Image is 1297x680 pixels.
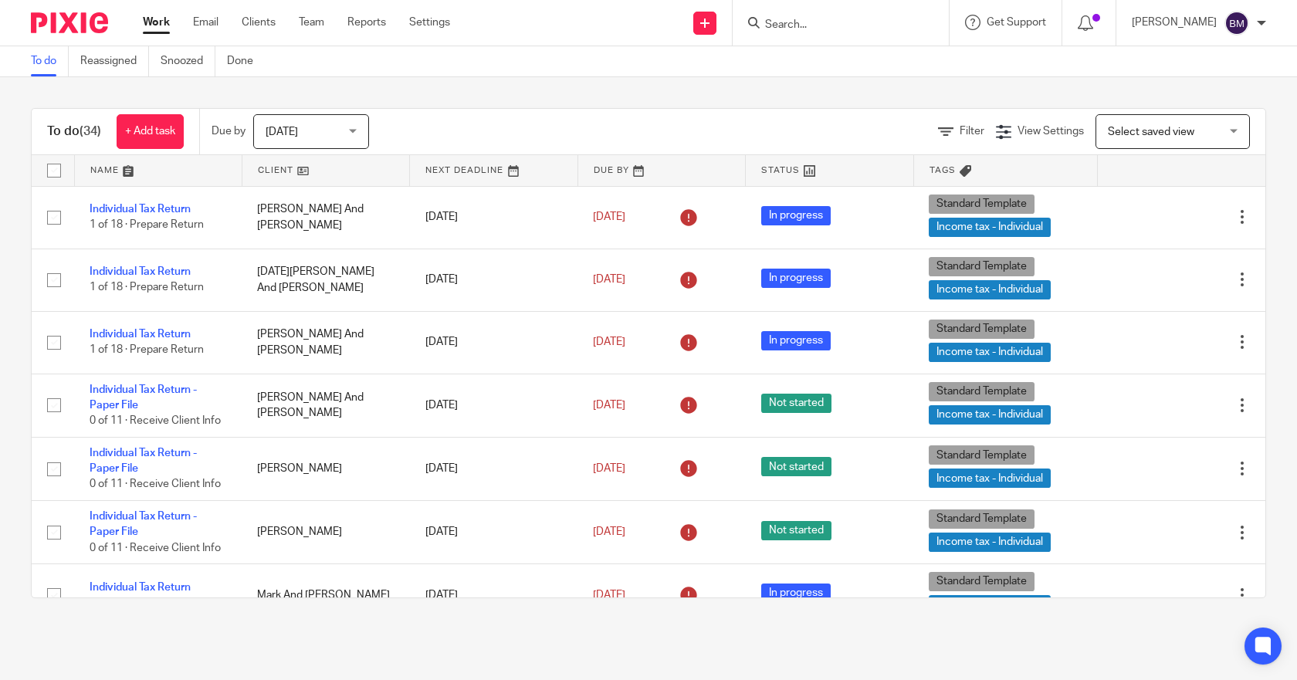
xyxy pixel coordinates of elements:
span: [DATE] [593,590,625,600]
a: Individual Tax Return - Paper File [90,384,197,411]
span: [DATE] [593,526,625,537]
a: Done [227,46,265,76]
span: In progress [761,206,831,225]
span: Income tax - Individual [929,533,1051,552]
p: [PERSON_NAME] [1132,15,1217,30]
td: [DATE] [410,186,577,249]
span: Standard Template [929,320,1035,339]
span: 0 of 11 · Receive Client Info [90,479,221,490]
td: [DATE] [410,437,577,500]
span: Income tax - Individual [929,405,1051,425]
a: To do [31,46,69,76]
a: Individual Tax Return - Paper File [90,448,197,474]
a: Settings [409,15,450,30]
span: 1 of 18 · Prepare Return [90,220,204,231]
span: Standard Template [929,195,1035,214]
span: [DATE] [593,400,625,411]
span: View Settings [1018,126,1084,137]
a: Reassigned [80,46,149,76]
span: In progress [761,584,831,603]
span: Standard Template [929,382,1035,401]
a: Team [299,15,324,30]
td: [PERSON_NAME] And [PERSON_NAME] [242,311,409,374]
img: svg%3E [1224,11,1249,36]
p: Due by [212,123,246,139]
span: Tags [930,166,956,174]
span: Standard Template [929,509,1035,529]
a: Work [143,15,170,30]
input: Search [764,19,902,32]
span: Not started [761,394,831,413]
a: Individual Tax Return [90,266,191,277]
span: Income tax - Individual [929,595,1051,614]
a: Individual Tax Return [90,582,191,593]
span: Standard Template [929,572,1035,591]
td: [PERSON_NAME] [242,500,409,563]
a: Clients [242,15,276,30]
span: Income tax - Individual [929,280,1051,299]
span: Filter [960,126,984,137]
a: Reports [347,15,386,30]
span: Not started [761,521,831,540]
span: 0 of 11 · Receive Client Info [90,543,221,553]
span: 0 of 11 · Receive Client Info [90,415,221,426]
span: Get Support [987,17,1046,28]
a: + Add task [117,114,184,149]
span: [DATE] [266,127,298,137]
span: [DATE] [593,274,625,285]
span: Not started [761,457,831,476]
a: Individual Tax Return [90,329,191,340]
span: Standard Template [929,445,1035,465]
td: Mark And [PERSON_NAME] [242,564,409,627]
span: In progress [761,269,831,288]
span: 1 of 18 · Prepare Return [90,282,204,293]
span: Standard Template [929,257,1035,276]
span: 1 of 18 · Prepare Return [90,345,204,356]
span: Income tax - Individual [929,469,1051,488]
td: [DATE] [410,249,577,311]
span: Income tax - Individual [929,343,1051,362]
td: [DATE] [410,500,577,563]
td: [PERSON_NAME] And [PERSON_NAME] [242,186,409,249]
span: [DATE] [593,337,625,347]
span: Income tax - Individual [929,218,1051,237]
td: [DATE] [410,374,577,437]
td: [DATE] [410,311,577,374]
td: [DATE][PERSON_NAME] And [PERSON_NAME] [242,249,409,311]
td: [PERSON_NAME] And [PERSON_NAME] [242,374,409,437]
span: [DATE] [593,211,625,222]
img: Pixie [31,12,108,33]
span: In progress [761,331,831,350]
a: Individual Tax Return [90,204,191,215]
a: Individual Tax Return - Paper File [90,511,197,537]
a: Snoozed [161,46,215,76]
td: [PERSON_NAME] [242,437,409,500]
td: [DATE] [410,564,577,627]
span: (34) [80,125,101,137]
span: [DATE] [593,463,625,474]
span: Select saved view [1108,127,1194,137]
h1: To do [47,123,101,140]
a: Email [193,15,218,30]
